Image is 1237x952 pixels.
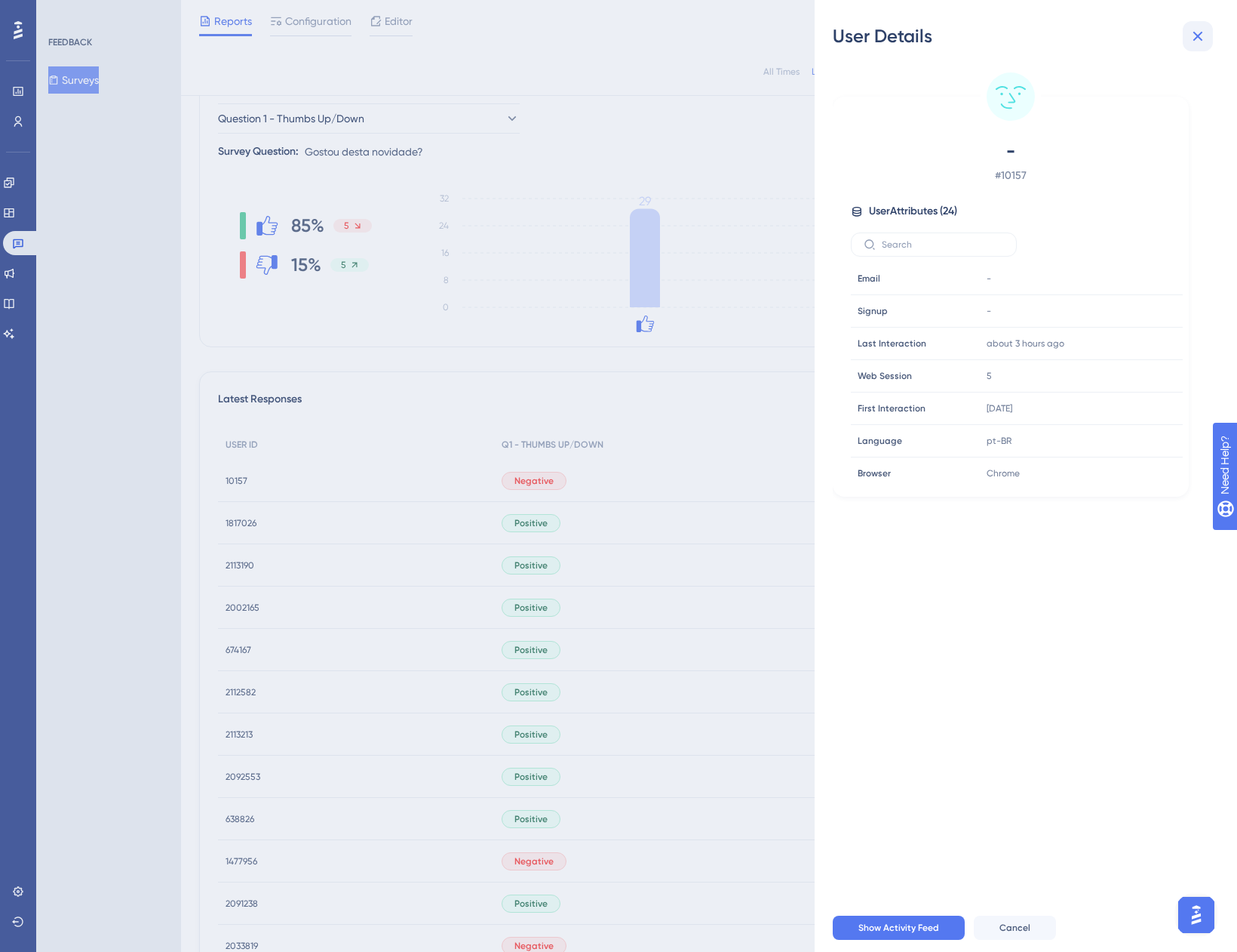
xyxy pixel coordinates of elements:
[987,435,1011,447] span: pt-BR
[869,202,957,220] span: User Attributes ( 24 )
[987,273,991,285] span: -
[882,239,1004,250] input: Search
[999,922,1030,934] span: Cancel
[833,24,1219,48] div: User Details
[987,467,1020,479] span: Chrome
[858,370,912,382] span: Web Session
[987,338,1064,349] time: about 3 hours ago
[858,273,880,285] span: Email
[878,166,1143,184] span: # 10157
[858,922,939,934] span: Show Activity Feed
[1174,892,1219,938] iframe: UserGuiding AI Assistant Launcher
[858,435,902,447] span: Language
[878,139,1143,163] span: -
[858,337,926,350] span: Last Interaction
[987,305,991,317] span: -
[858,402,925,414] span: First Interaction
[987,403,1012,414] time: [DATE]
[858,305,888,317] span: Signup
[987,370,992,382] span: 5
[858,467,891,479] span: Browser
[35,4,94,22] span: Need Help?
[833,916,965,940] button: Show Activity Feed
[974,916,1056,940] button: Cancel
